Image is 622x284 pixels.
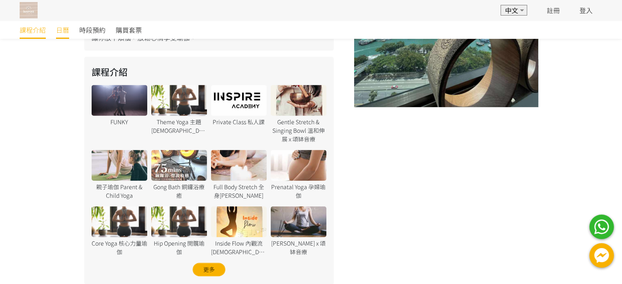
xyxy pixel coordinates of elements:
[79,25,106,35] span: 時段預約
[56,21,69,39] a: 日曆
[116,21,142,39] a: 購買套票
[56,25,69,35] span: 日曆
[151,183,207,200] div: Gong Bath 銅鑼浴療癒
[79,21,106,39] a: 時段預約
[92,183,147,200] div: 親子瑜伽 Parent & Child Yoga
[20,25,46,35] span: 課程介紹
[211,118,267,126] div: Private Class 私人課
[92,239,147,256] div: Core Yoga 核心力量瑜伽
[579,5,593,15] a: 登入
[211,183,267,200] div: Full Body Stretch 全身[PERSON_NAME]
[92,65,326,78] h2: 課程介紹
[547,5,560,15] a: 註冊
[271,239,326,256] div: [PERSON_NAME] x 頌缽音療
[271,118,326,143] div: Gentle Stretch & Singing Bowl 溫和伸展 x 頌缽音療
[20,21,46,39] a: 課程介紹
[211,239,267,256] div: Inside Flow 內觀流[DEMOGRAPHIC_DATA]
[116,25,142,35] span: 購買套票
[151,118,207,135] div: Theme Yoga 主題[DEMOGRAPHIC_DATA]
[193,263,225,276] div: 更多
[20,2,38,18] img: T57dtJh47iSJKDtQ57dN6xVUMYY2M0XQuGF02OI4.png
[92,118,147,126] div: FUNKY
[271,183,326,200] div: Prenatal Yoga 孕婦瑜伽
[151,239,207,256] div: Hip Opening 開髖瑜伽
